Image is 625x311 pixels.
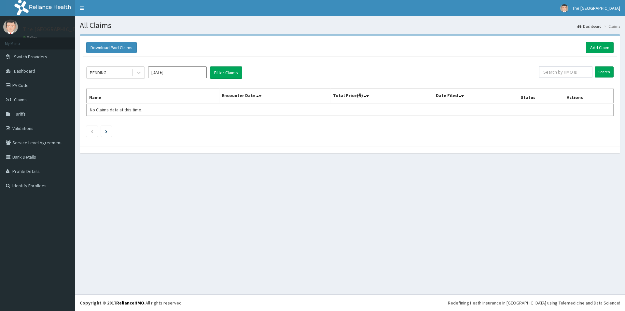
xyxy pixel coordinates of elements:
a: Next page [105,128,107,134]
li: Claims [602,23,620,29]
p: The [GEOGRAPHIC_DATA] [23,26,88,32]
a: Dashboard [577,23,602,29]
footer: All rights reserved. [75,294,625,311]
span: Switch Providers [14,54,47,60]
span: The [GEOGRAPHIC_DATA] [572,5,620,11]
span: Claims [14,97,27,103]
th: Status [518,89,564,104]
th: Name [87,89,219,104]
span: No Claims data at this time. [90,107,142,113]
img: User Image [560,4,568,12]
th: Actions [564,89,613,104]
input: Search by HMO ID [539,66,592,78]
a: Online [23,35,38,40]
a: Previous page [90,128,93,134]
button: Filter Claims [210,66,242,79]
th: Date Filed [433,89,518,104]
input: Select Month and Year [148,66,207,78]
div: Redefining Heath Insurance in [GEOGRAPHIC_DATA] using Telemedicine and Data Science! [448,300,620,306]
img: User Image [3,20,18,34]
span: Tariffs [14,111,26,117]
a: RelianceHMO [116,300,144,306]
button: Download Paid Claims [86,42,137,53]
div: PENDING [90,69,106,76]
strong: Copyright © 2017 . [80,300,146,306]
span: Dashboard [14,68,35,74]
th: Total Price(₦) [330,89,433,104]
input: Search [595,66,614,78]
th: Encounter Date [219,89,330,104]
a: Add Claim [586,42,614,53]
h1: All Claims [80,21,620,30]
